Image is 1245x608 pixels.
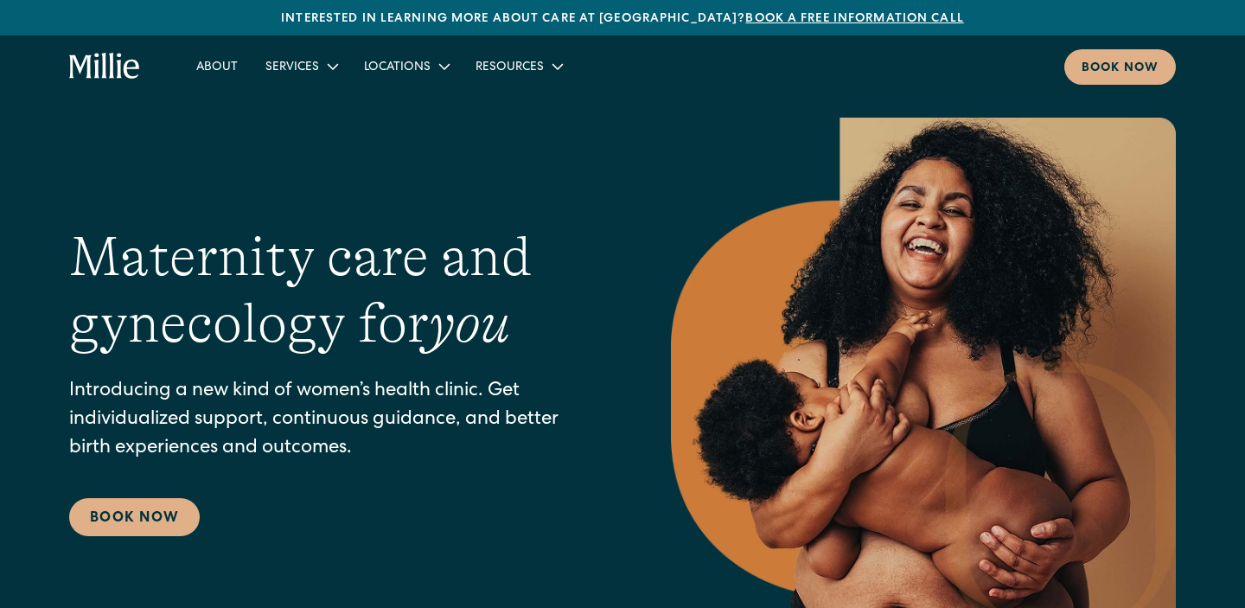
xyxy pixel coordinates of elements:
div: Locations [364,59,431,77]
p: Introducing a new kind of women’s health clinic. Get individualized support, continuous guidance,... [69,378,602,464]
em: you [429,292,510,355]
a: home [69,53,141,80]
div: Locations [350,52,462,80]
a: Book a free information call [745,13,963,25]
div: Resources [462,52,575,80]
div: Services [252,52,350,80]
a: About [182,52,252,80]
a: Book now [1064,49,1176,85]
div: Resources [476,59,544,77]
div: Services [265,59,319,77]
a: Book Now [69,498,200,536]
h1: Maternity care and gynecology for [69,224,602,357]
div: Book now [1082,60,1159,78]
